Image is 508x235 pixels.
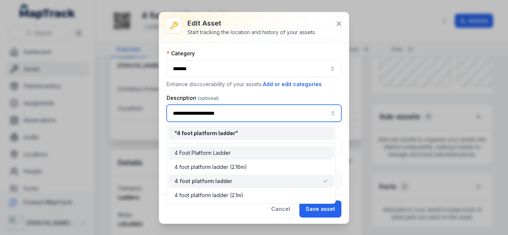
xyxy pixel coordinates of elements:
[167,105,341,122] input: asset-edit:description-label
[174,192,244,199] span: 4 foot platform ladder (2.1m)
[174,177,232,185] span: 4 foot platform ladder
[174,163,247,171] span: 4 foot platform ladder (2.16m)
[174,149,231,157] span: 4 Foot Platform Ladder
[174,130,238,136] span: " 4 foot platform ladder "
